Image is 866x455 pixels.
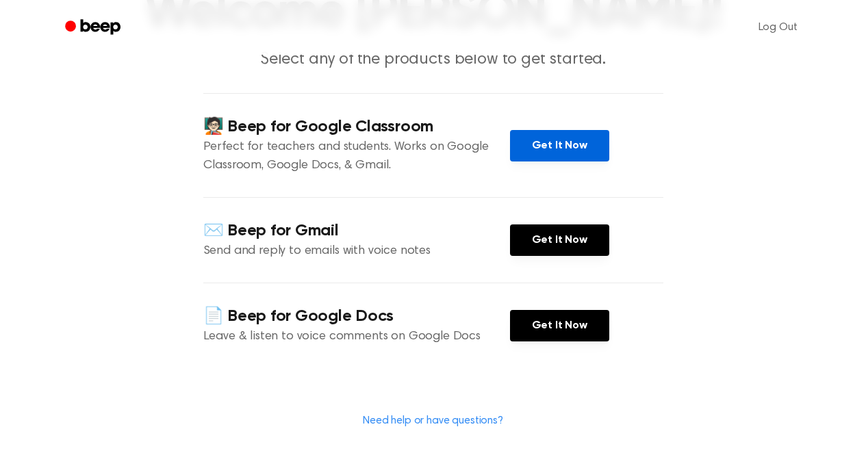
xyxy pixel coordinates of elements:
a: Get It Now [510,130,609,161]
p: Perfect for teachers and students. Works on Google Classroom, Google Docs, & Gmail. [203,138,510,175]
h4: 📄 Beep for Google Docs [203,305,510,328]
a: Beep [55,14,133,41]
p: Select any of the products below to get started. [170,49,696,71]
a: Get It Now [510,310,609,341]
h4: ✉️ Beep for Gmail [203,220,510,242]
p: Send and reply to emails with voice notes [203,242,510,261]
h4: 🧑🏻‍🏫 Beep for Google Classroom [203,116,510,138]
a: Need help or have questions? [363,415,503,426]
a: Log Out [745,11,811,44]
p: Leave & listen to voice comments on Google Docs [203,328,510,346]
a: Get It Now [510,224,609,256]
